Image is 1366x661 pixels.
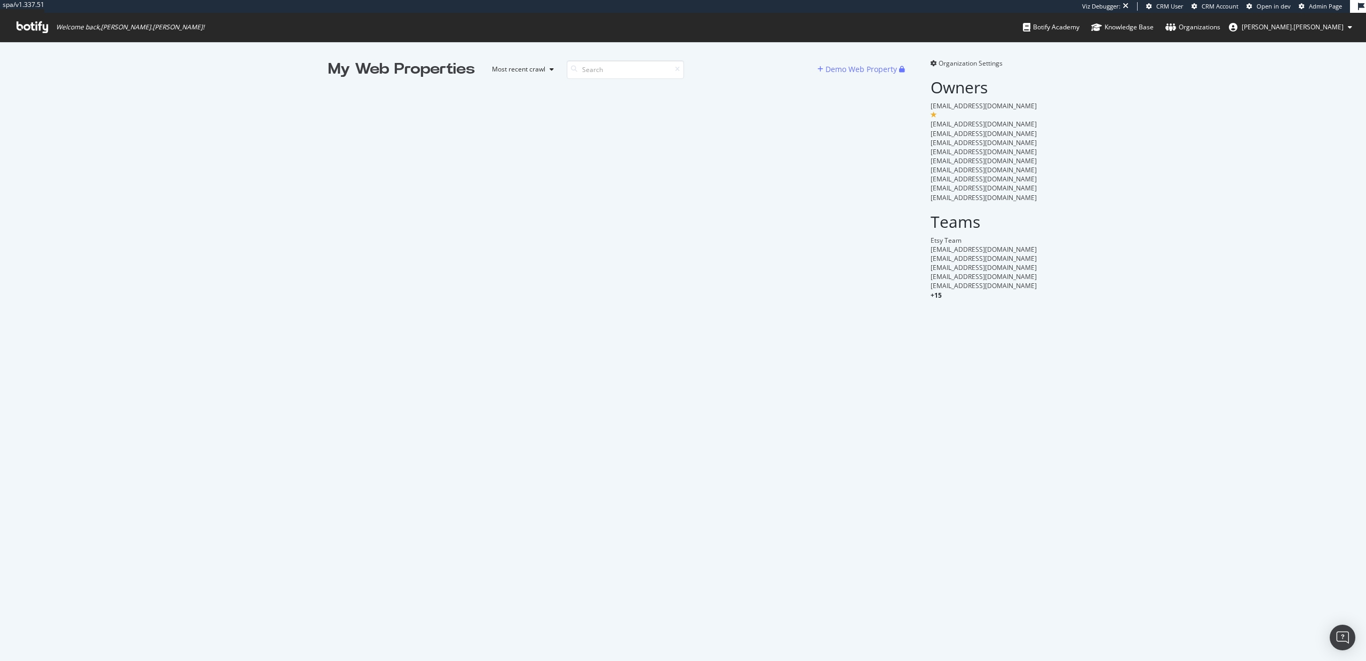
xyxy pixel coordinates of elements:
span: [EMAIL_ADDRESS][DOMAIN_NAME] [931,263,1037,272]
button: [PERSON_NAME].[PERSON_NAME] [1220,19,1361,36]
div: My Web Properties [328,59,475,80]
button: Most recent crawl [483,61,558,78]
a: Knowledge Base [1091,13,1154,42]
h2: Owners [931,78,1038,96]
span: [EMAIL_ADDRESS][DOMAIN_NAME] [931,193,1037,202]
span: [EMAIL_ADDRESS][DOMAIN_NAME] [931,120,1037,129]
span: [EMAIL_ADDRESS][DOMAIN_NAME] [931,147,1037,156]
a: CRM Account [1192,2,1238,11]
div: Knowledge Base [1091,22,1154,33]
span: robert.salerno [1242,22,1344,31]
span: Open in dev [1257,2,1291,10]
span: Welcome back, [PERSON_NAME].[PERSON_NAME] ! [56,23,204,31]
a: Demo Web Property [817,65,899,74]
span: [EMAIL_ADDRESS][DOMAIN_NAME] [931,254,1037,263]
span: [EMAIL_ADDRESS][DOMAIN_NAME] [931,156,1037,165]
div: Organizations [1165,22,1220,33]
span: [EMAIL_ADDRESS][DOMAIN_NAME] [931,165,1037,174]
a: Open in dev [1246,2,1291,11]
span: + 15 [931,291,942,300]
div: Open Intercom Messenger [1330,625,1355,650]
span: [EMAIL_ADDRESS][DOMAIN_NAME] [931,281,1037,290]
a: Botify Academy [1023,13,1079,42]
div: Most recent crawl [492,66,545,73]
span: [EMAIL_ADDRESS][DOMAIN_NAME] [931,101,1037,110]
div: Etsy Team [931,236,1038,245]
span: Admin Page [1309,2,1342,10]
h2: Teams [931,213,1038,230]
span: [EMAIL_ADDRESS][DOMAIN_NAME] [931,272,1037,281]
a: Admin Page [1299,2,1342,11]
span: CRM Account [1202,2,1238,10]
span: [EMAIL_ADDRESS][DOMAIN_NAME] [931,184,1037,193]
a: Organizations [1165,13,1220,42]
span: CRM User [1156,2,1184,10]
input: Search [567,60,684,79]
span: Organization Settings [939,59,1003,68]
button: Demo Web Property [817,61,899,78]
span: [EMAIL_ADDRESS][DOMAIN_NAME] [931,174,1037,184]
div: Viz Debugger: [1082,2,1121,11]
span: [EMAIL_ADDRESS][DOMAIN_NAME] [931,245,1037,254]
span: [EMAIL_ADDRESS][DOMAIN_NAME] [931,129,1037,138]
div: Botify Academy [1023,22,1079,33]
div: Demo Web Property [825,64,897,75]
a: CRM User [1146,2,1184,11]
span: [EMAIL_ADDRESS][DOMAIN_NAME] [931,138,1037,147]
